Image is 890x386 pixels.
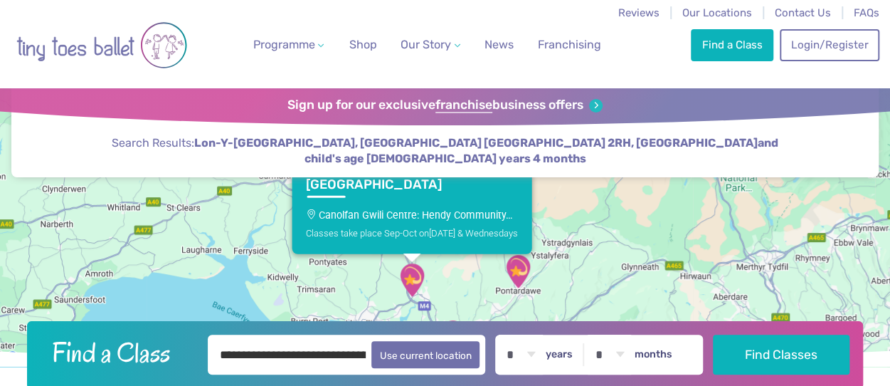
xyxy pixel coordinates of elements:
div: Y Stiwdio [500,254,536,289]
button: Find Classes [713,335,849,375]
div: Search Results: [11,88,879,177]
a: Contact Us [775,6,831,19]
a: Open this area in Google Maps (opens a new window) [4,348,51,367]
span: Lon-Y-[GEOGRAPHIC_DATA], [GEOGRAPHIC_DATA] [GEOGRAPHIC_DATA] 2RH, [GEOGRAPHIC_DATA] [194,135,758,151]
span: Shop [349,38,377,51]
a: Reviews [618,6,659,19]
a: Find a Class [691,29,773,61]
div: Classes take place Sep-Oct on [306,227,518,238]
span: child's age [DEMOGRAPHIC_DATA] years 4 months [304,151,586,167]
strong: and [194,136,778,165]
a: Franchising [532,31,607,59]
span: Franchising [538,38,601,51]
span: News [484,38,513,51]
a: Sign up for our exclusivefranchisebusiness offers [287,98,603,113]
strong: franchise [435,98,492,113]
a: News [478,31,519,59]
label: years [546,348,573,361]
a: Login/Register [780,29,879,61]
span: [DATE] & Wednesdays [429,227,518,238]
a: [GEOGRAPHIC_DATA]Canolfan Gwili Centre: Hendy Community…Classes take place Sep-Oct on[DATE] & Wed... [292,166,531,254]
a: Shop [343,31,382,59]
h2: Find a Class [41,335,198,370]
a: Our Locations [682,6,752,19]
img: tiny toes ballet [16,9,187,81]
a: Our Story [395,31,466,59]
span: Programme [253,38,315,51]
h3: [GEOGRAPHIC_DATA] [306,177,492,193]
span: Our Story [401,38,451,51]
p: Canolfan Gwili Centre: Hendy Community… [306,209,518,220]
div: Canolfan Gwili Centre: Hendy Community… [394,262,430,298]
img: Google [4,348,51,367]
button: Use current location [371,341,480,368]
a: FAQs [854,6,879,19]
div: Venue No 1 [435,319,470,355]
a: Programme [247,31,329,59]
label: months [634,348,672,361]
